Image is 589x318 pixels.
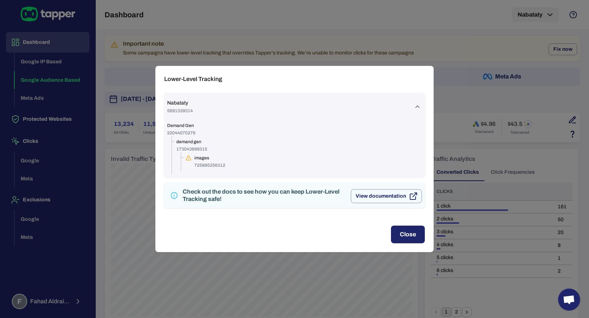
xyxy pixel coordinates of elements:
[183,188,345,203] div: Check out the docs to see how you can keep Lower-Level Tracking safe!
[167,108,193,114] span: 5691339314
[167,123,422,128] span: Demand Gen
[351,189,422,203] button: View documentation
[176,139,207,145] span: demand gen
[194,162,225,168] span: 725895256312
[167,130,422,136] span: 22044070276
[155,66,434,92] h2: Lower-Level Tracking
[164,121,425,177] div: Nabataty5691339314
[167,100,193,106] span: Nabataty
[391,226,425,243] button: Close
[558,289,580,311] div: Open chat
[164,92,425,121] div: Nabataty5691339314
[186,155,191,161] svg: https://nabataty.com/store/product-category/%d9%87%d8%af%d8%a7%d9%8a%d8%a7/?utm_source=Google&utm...
[194,155,225,161] span: images
[176,146,207,152] span: 173043699315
